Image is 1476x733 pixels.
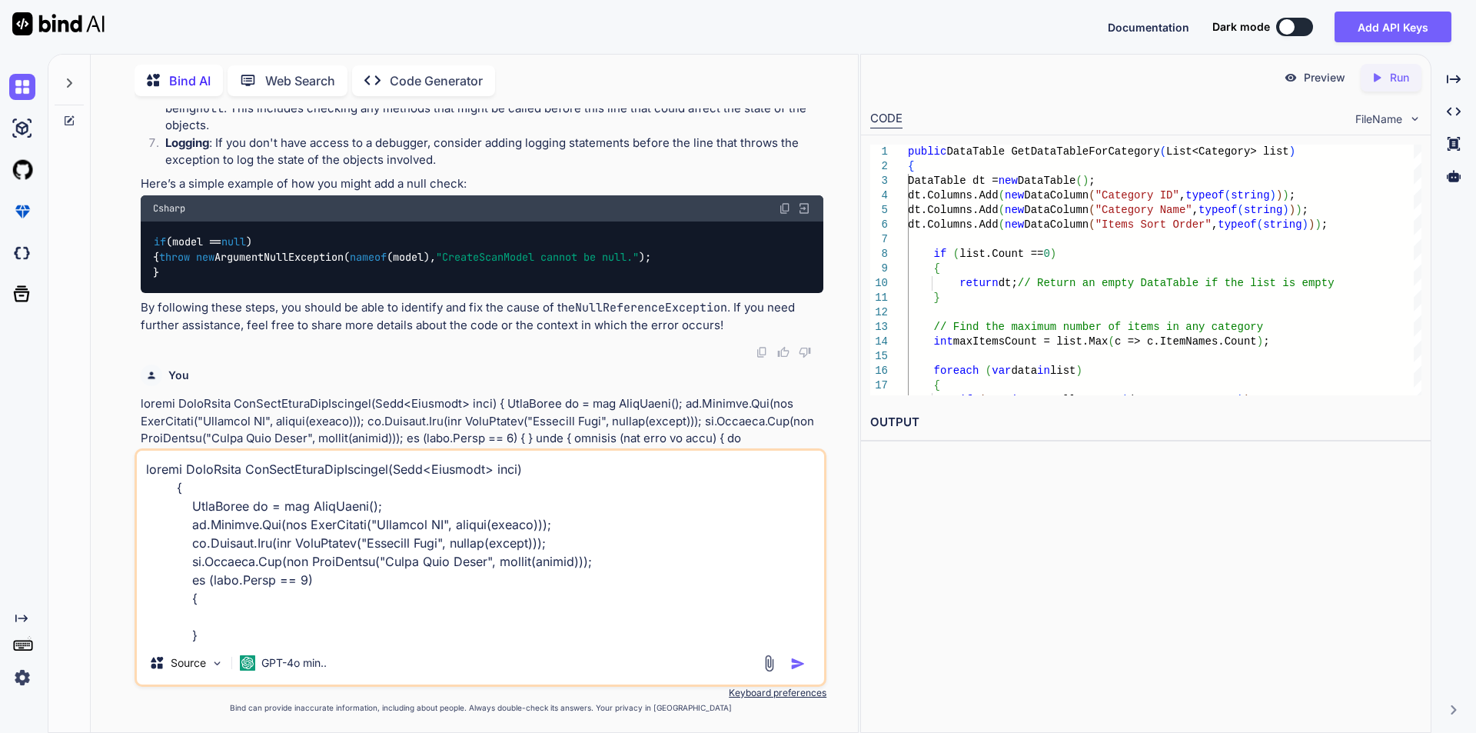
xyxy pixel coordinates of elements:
div: 2 [870,159,888,174]
span: DataTable [1017,175,1075,187]
span: Dark mode [1212,19,1270,35]
span: } [933,292,939,304]
button: Documentation [1108,19,1189,35]
h2: OUTPUT [861,405,1431,441]
span: ) [1288,145,1295,158]
span: ( [1075,175,1082,187]
span: List<Category> list [1166,145,1289,158]
p: loremi DoloRsita ConSectEturaDipIscingel(Sedd<Eiusmodt> inci) { UtlaBoree do = mag AliqUaeni(); a... [141,395,823,517]
span: string [1244,204,1282,216]
span: foreach [933,365,979,377]
img: settings [9,665,35,691]
span: ! [985,394,991,406]
span: if [154,235,166,248]
span: ) [1315,218,1321,231]
h6: You [168,368,189,383]
img: copy [756,346,768,358]
span: { [908,160,914,172]
span: list [1050,365,1076,377]
img: preview [1284,71,1298,85]
span: nameof [350,250,387,264]
div: 10 [870,276,888,291]
div: 12 [870,305,888,320]
span: null [221,235,246,248]
p: Source [171,655,206,671]
img: like [777,346,790,358]
span: new [998,175,1017,187]
span: dt.Columns.Add [908,189,999,202]
div: 7 [870,232,888,247]
img: premium [9,198,35,225]
code: NullReferenceException [575,300,727,315]
span: "Category Name" [1095,204,1192,216]
span: ( [1121,394,1127,406]
img: chevron down [1408,112,1421,125]
p: Bind AI [169,72,211,90]
p: By following these steps, you should be able to identify and fix the cause of the . If you need f... [141,299,823,334]
span: DataColumn [1024,218,1089,231]
span: Documentation [1108,21,1189,34]
span: // Find the maximum number of items in any categor [933,321,1256,333]
span: 0 [1043,248,1049,260]
span: ( [1089,204,1095,216]
span: string [1231,189,1269,202]
span: // Return an empty DataTable if the list is empty [1018,277,1335,289]
span: , [1192,204,1198,216]
span: ) [1282,204,1288,216]
span: ) [1295,204,1301,216]
textarea: loremi DoloRsita ConSectEturaDipIscingel(Sedd<Eiusmodt> inci) { UtlaBoree do = mag AliqUaeni(); a... [137,451,824,641]
span: "Items Sort Order" [1095,218,1211,231]
span: ( [1256,218,1262,231]
p: Preview [1304,70,1345,85]
img: darkCloudIdeIcon [9,240,35,266]
span: y [1256,321,1262,333]
code: null [196,101,224,116]
img: GPT-4o mini [240,655,255,671]
span: ) [1276,189,1282,202]
div: 4 [870,188,888,203]
span: typeof [1185,189,1224,202]
span: new [1005,204,1024,216]
div: 1 [870,145,888,159]
span: c => c.ItemNames.Count [1115,335,1257,348]
span: ) [1244,394,1250,406]
span: if [933,248,946,260]
img: Pick Models [211,657,224,670]
span: DataTable dt = [908,175,999,187]
span: typeof [1198,204,1237,216]
span: typeof [1218,218,1256,231]
span: ( [1089,218,1095,231]
p: Web Search [265,72,335,90]
span: "Category ID" [1095,189,1178,202]
span: DataColumn [1024,189,1089,202]
span: ( [1159,145,1165,158]
span: return [959,277,998,289]
div: 9 [870,262,888,276]
p: Keyboard preferences [135,687,826,699]
span: ; [1089,175,1095,187]
span: var [992,365,1011,377]
span: public [908,145,946,158]
span: ( [985,365,991,377]
div: 15 [870,349,888,364]
span: .IsNullOrEmpty [1030,394,1121,406]
img: copy [779,202,791,215]
span: DataTable GetDataTableForCategory [946,145,1159,158]
span: throw [159,250,190,264]
img: chat [9,74,35,100]
span: dt.Columns.Add [908,204,999,216]
span: data.CategoryName [1127,394,1237,406]
span: int [933,335,952,348]
span: , [1212,218,1218,231]
img: ai-studio [9,115,35,142]
span: ) [1308,218,1315,231]
span: ) [1301,218,1308,231]
img: githubLight [9,157,35,183]
div: 5 [870,203,888,218]
span: ( [1224,189,1230,202]
span: ; [1301,204,1308,216]
span: ( [1108,335,1114,348]
span: if [959,394,972,406]
p: Run [1390,70,1409,85]
span: DataColumn [1024,204,1089,216]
